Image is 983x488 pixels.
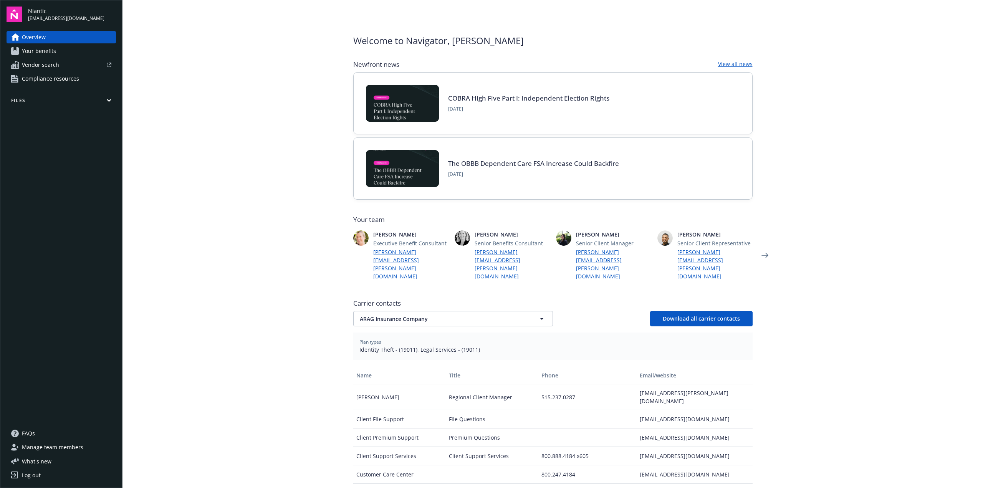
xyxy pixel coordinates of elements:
span: Senior Client Manager [576,239,651,247]
a: [PERSON_NAME][EMAIL_ADDRESS][PERSON_NAME][DOMAIN_NAME] [576,248,651,280]
img: BLOG-Card Image - Compliance - OBBB Dep Care FSA - 08-01-25.jpg [366,150,439,187]
div: 800.888.4184 x605 [538,447,637,465]
a: FAQs [7,427,116,440]
a: [PERSON_NAME][EMAIL_ADDRESS][PERSON_NAME][DOMAIN_NAME] [677,248,753,280]
img: BLOG-Card Image - Compliance - COBRA High Five Pt 1 07-18-25.jpg [366,85,439,122]
div: Client Support Services [446,447,538,465]
span: Identity Theft - (19011), Legal Services - (19011) [359,346,746,354]
span: Executive Benefit Consultant [373,239,448,247]
div: Client File Support [353,410,446,428]
div: Email/website [640,371,749,379]
button: Title [446,366,538,384]
span: Your team [353,215,753,224]
a: Vendor search [7,59,116,71]
span: Welcome to Navigator , [PERSON_NAME] [353,34,524,48]
div: Phone [541,371,634,379]
div: Premium Questions [446,428,538,447]
img: photo [455,230,470,246]
span: Compliance resources [22,73,79,85]
div: [EMAIL_ADDRESS][DOMAIN_NAME] [637,465,752,484]
span: [PERSON_NAME] [576,230,651,238]
a: Next [759,249,771,261]
span: Download all carrier contacts [663,315,740,322]
div: 800.247.4184 [538,465,637,484]
span: [DATE] [448,171,619,178]
div: [EMAIL_ADDRESS][DOMAIN_NAME] [637,428,752,447]
div: [PERSON_NAME] [353,384,446,410]
span: Senior Benefits Consultant [475,239,550,247]
button: ARAG Insurance Company [353,311,553,326]
div: Regional Client Manager [446,384,538,410]
button: Name [353,366,446,384]
button: Files [7,97,116,107]
span: FAQs [22,427,35,440]
button: What's new [7,457,64,465]
a: View all news [718,60,753,69]
img: photo [657,230,673,246]
a: Your benefits [7,45,116,57]
button: Niantic[EMAIL_ADDRESS][DOMAIN_NAME] [28,7,116,22]
a: [PERSON_NAME][EMAIL_ADDRESS][PERSON_NAME][DOMAIN_NAME] [475,248,550,280]
span: ARAG Insurance Company [360,315,520,323]
img: photo [353,230,369,246]
div: [EMAIL_ADDRESS][DOMAIN_NAME] [637,447,752,465]
div: Name [356,371,443,379]
span: [EMAIL_ADDRESS][DOMAIN_NAME] [28,15,104,22]
span: [PERSON_NAME] [373,230,448,238]
button: Email/website [637,366,752,384]
img: navigator-logo.svg [7,7,22,22]
div: [EMAIL_ADDRESS][DOMAIN_NAME] [637,410,752,428]
div: File Questions [446,410,538,428]
div: Client Support Services [353,447,446,465]
a: COBRA High Five Part I: Independent Election Rights [448,94,609,103]
span: Manage team members [22,441,83,453]
span: Newfront news [353,60,399,69]
a: The OBBB Dependent Care FSA Increase Could Backfire [448,159,619,168]
a: Overview [7,31,116,43]
span: What ' s new [22,457,51,465]
a: Compliance resources [7,73,116,85]
div: Customer Care Center [353,465,446,484]
div: 515.237.0287 [538,384,637,410]
span: Niantic [28,7,104,15]
img: photo [556,230,571,246]
a: Manage team members [7,441,116,453]
div: Client Premium Support [353,428,446,447]
span: [PERSON_NAME] [677,230,753,238]
div: Log out [22,469,41,481]
div: [EMAIL_ADDRESS][PERSON_NAME][DOMAIN_NAME] [637,384,752,410]
span: [DATE] [448,106,609,112]
button: Phone [538,366,637,384]
span: Senior Client Representative [677,239,753,247]
span: Vendor search [22,59,59,71]
button: Download all carrier contacts [650,311,753,326]
span: Your benefits [22,45,56,57]
span: Plan types [359,339,746,346]
span: Overview [22,31,46,43]
div: Title [449,371,535,379]
a: [PERSON_NAME][EMAIL_ADDRESS][PERSON_NAME][DOMAIN_NAME] [373,248,448,280]
span: Carrier contacts [353,299,753,308]
span: [PERSON_NAME] [475,230,550,238]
